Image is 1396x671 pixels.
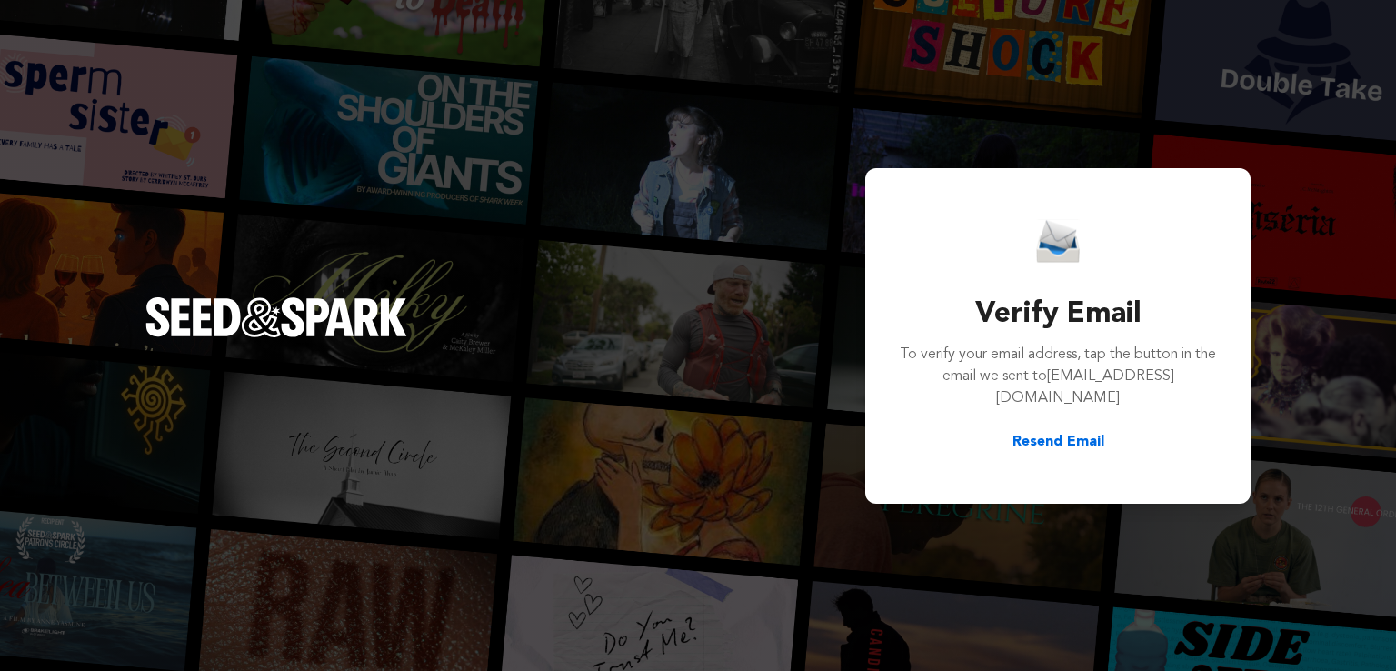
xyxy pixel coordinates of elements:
[145,297,407,337] img: Seed&Spark Logo
[145,297,407,374] a: Seed&Spark Homepage
[898,344,1218,409] p: To verify your email address, tap the button in the email we sent to
[1036,219,1080,264] img: Seed&Spark Email Icon
[996,369,1174,406] span: [EMAIL_ADDRESS][DOMAIN_NAME]
[1012,431,1104,453] button: Resend Email
[898,293,1218,336] h3: Verify Email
